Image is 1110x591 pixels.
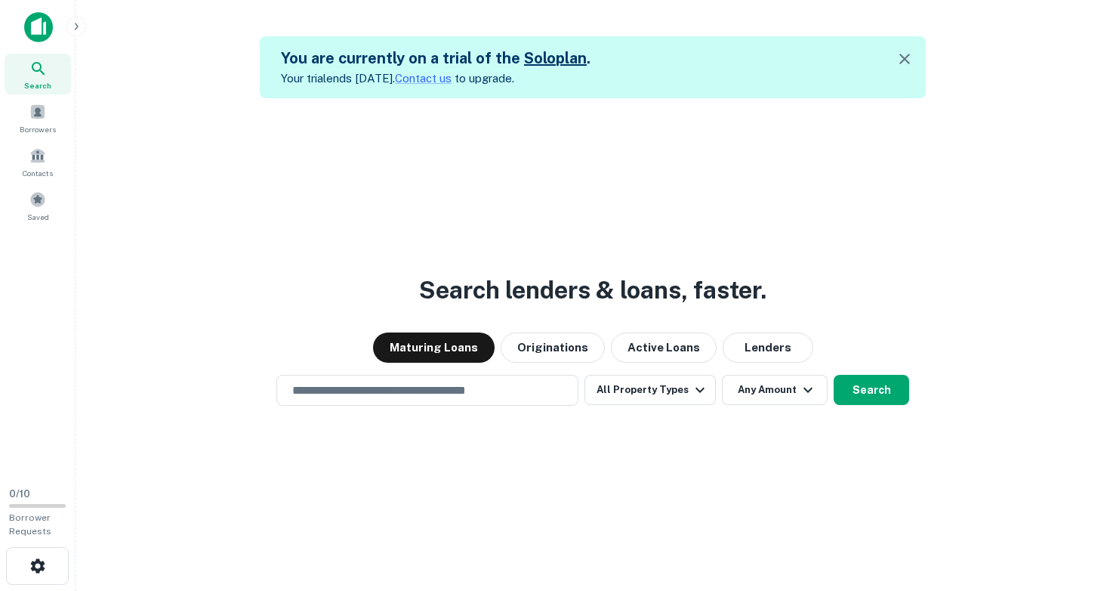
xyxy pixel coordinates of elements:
a: Contact us [395,72,452,85]
h3: Search lenders & loans, faster. [419,272,766,308]
button: Originations [501,333,605,363]
button: Search [834,375,909,405]
span: Borrowers [20,123,56,135]
a: Search [5,54,71,94]
a: Contacts [5,141,71,182]
button: Maturing Loans [373,333,495,363]
button: Lenders [723,333,813,363]
button: All Property Types [584,375,716,405]
button: Any Amount [722,375,828,405]
iframe: Chat Widget [1034,470,1110,543]
p: Your trial ends [DATE]. to upgrade. [281,70,590,88]
img: capitalize-icon.png [24,12,53,42]
a: Soloplan [524,49,587,67]
a: Borrowers [5,97,71,138]
span: Saved [27,211,49,223]
span: Search [24,79,51,91]
span: Contacts [23,167,53,179]
span: Borrower Requests [9,512,51,537]
button: Active Loans [611,333,717,363]
span: 0 / 10 [9,488,30,500]
a: Saved [5,185,71,226]
h5: You are currently on a trial of the . [281,47,590,70]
